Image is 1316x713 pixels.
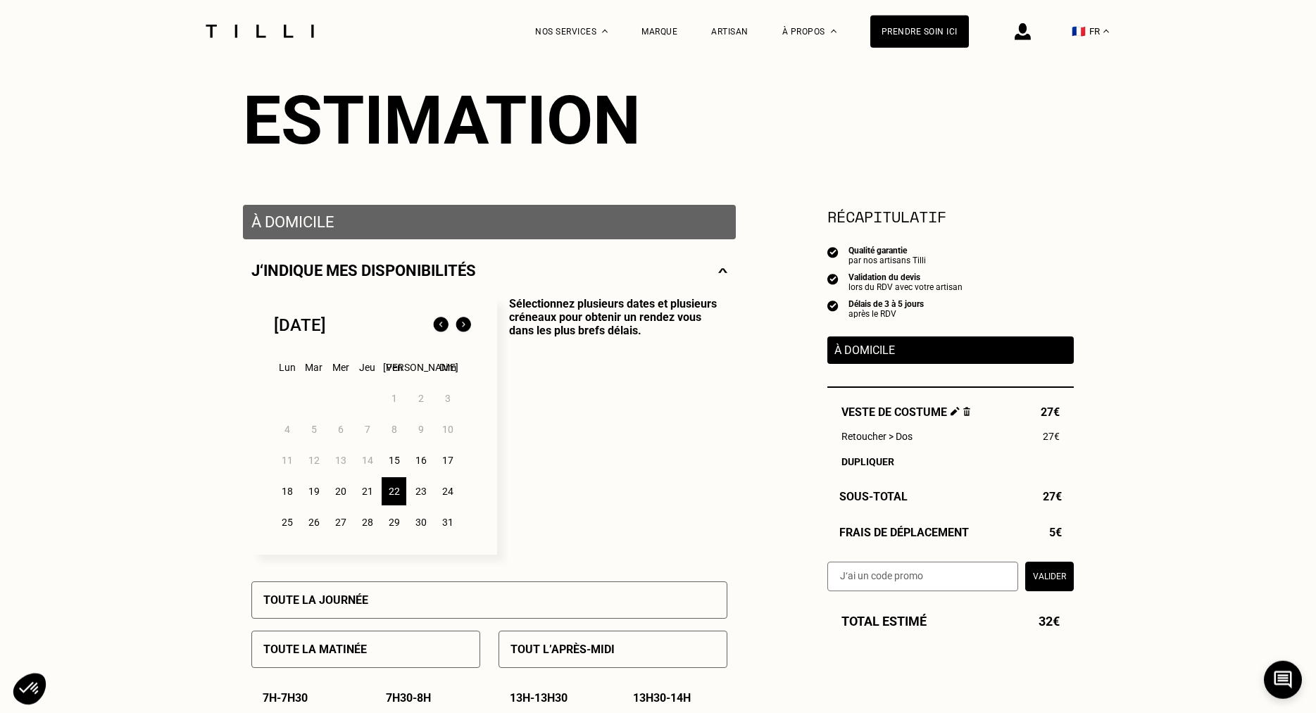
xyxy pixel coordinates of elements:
[1049,526,1062,539] span: 5€
[355,477,380,505] div: 21
[841,431,913,442] span: Retoucher > Dos
[827,299,839,312] img: icon list info
[275,477,299,505] div: 18
[1072,25,1086,38] span: 🇫🇷
[848,255,926,265] div: par nos artisans Tilli
[841,456,1060,467] div: Dupliquer
[386,691,431,705] p: 7h30 - 8h
[382,508,406,536] div: 29
[641,27,677,37] a: Marque
[251,262,476,279] p: J‘indique mes disponibilités
[848,272,963,282] div: Validation du devis
[382,446,406,474] div: 15
[1025,562,1074,591] button: Valider
[963,407,971,416] img: Supprimer
[827,526,1074,539] div: Frais de déplacement
[274,315,326,335] div: [DATE]
[1015,23,1031,40] img: icône connexion
[263,691,308,705] p: 7h - 7h30
[718,262,727,279] img: svg+xml;base64,PHN2ZyBmaWxsPSJub25lIiBoZWlnaHQ9IjE0IiB2aWV3Qm94PSIwIDAgMjggMTQiIHdpZHRoPSIyOCIgeG...
[827,246,839,258] img: icon list info
[1043,431,1060,442] span: 27€
[275,508,299,536] div: 25
[633,691,691,705] p: 13h30 - 14h
[827,490,1074,503] div: Sous-Total
[602,30,608,33] img: Menu déroulant
[408,446,433,474] div: 16
[870,15,969,48] a: Prendre soin ici
[263,643,367,656] p: Toute la matinée
[510,691,568,705] p: 13h - 13h30
[848,282,963,292] div: lors du RDV avec votre artisan
[435,477,460,505] div: 24
[827,272,839,285] img: icon list info
[711,27,748,37] a: Artisan
[841,405,971,419] span: Veste de costume
[1103,30,1109,33] img: menu déroulant
[1041,405,1060,419] span: 27€
[201,25,319,38] img: Logo du service de couturière Tilli
[408,477,433,505] div: 23
[848,299,924,309] div: Délais de 3 à 5 jours
[435,508,460,536] div: 31
[243,81,1074,160] div: Estimation
[328,508,353,536] div: 27
[251,213,727,231] p: À domicile
[1043,490,1062,503] span: 27€
[510,643,615,656] p: Tout l’après-midi
[301,477,326,505] div: 19
[1039,614,1060,629] span: 32€
[328,477,353,505] div: 20
[848,246,926,255] div: Qualité garantie
[827,614,1074,629] div: Total estimé
[951,407,960,416] img: Éditer
[452,314,475,336] img: Mois suivant
[355,508,380,536] div: 28
[831,30,836,33] img: Menu déroulant à propos
[834,343,1067,357] p: À domicile
[263,593,368,607] p: Toute la journée
[848,309,924,319] div: après le RDV
[827,205,1074,228] section: Récapitulatif
[497,297,727,555] p: Sélectionnez plusieurs dates et plusieurs créneaux pour obtenir un rendez vous dans les plus bref...
[382,477,406,505] div: 22
[827,562,1018,591] input: J‘ai un code promo
[408,508,433,536] div: 30
[430,314,452,336] img: Mois précédent
[435,446,460,474] div: 17
[301,508,326,536] div: 26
